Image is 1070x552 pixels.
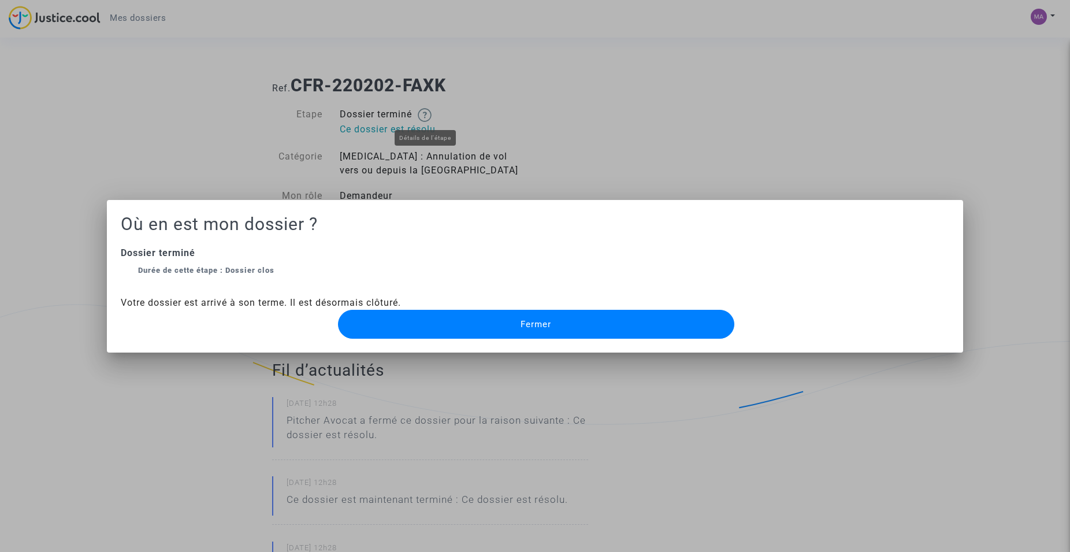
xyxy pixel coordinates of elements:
[121,214,949,235] h1: Où en est mon dossier ?
[121,296,949,310] div: Votre dossier est arrivé à son terme. Il est désormais clôturé.
[138,266,274,275] strong: Durée de cette étape : Dossier clos
[521,319,551,329] span: Fermer
[121,246,949,260] div: Dossier terminé
[338,310,735,339] button: Fermer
